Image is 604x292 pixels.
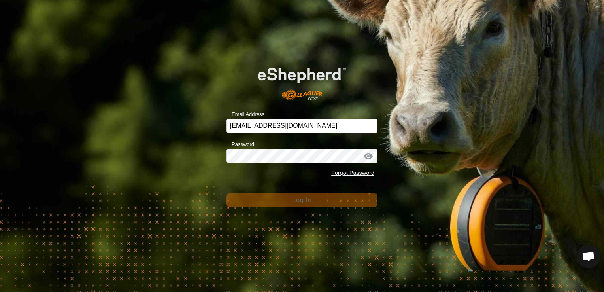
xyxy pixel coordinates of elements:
label: Password [226,140,254,148]
label: Email Address [226,110,264,118]
span: Log In [292,197,311,203]
img: E-shepherd Logo [242,55,362,106]
input: Email Address [226,119,377,133]
a: Forgot Password [331,170,374,176]
button: Log In [226,193,377,207]
div: Open chat [577,245,600,268]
